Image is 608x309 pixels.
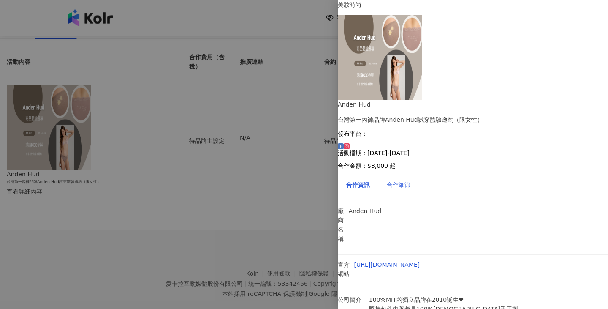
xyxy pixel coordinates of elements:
p: 廠商名稱 [338,206,345,243]
div: 合作細節 [387,180,410,189]
p: 合作金額： $3,000 起 [338,162,608,169]
div: Anden Hud [338,100,608,109]
p: 發布平台： [338,130,608,137]
img: Anden Hud 女性內褲 [338,15,422,100]
p: 公司簡介 [338,295,365,304]
p: 活動檔期：[DATE]-[DATE] [338,150,608,156]
p: Anden Hud [349,206,399,216]
p: 官方網站 [338,260,350,279]
a: [URL][DOMAIN_NAME] [354,261,420,268]
div: 合作資訊 [346,180,370,189]
div: 台灣第一內褲品牌Anden Hud試穿體驗邀約（限女性） [338,115,608,124]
